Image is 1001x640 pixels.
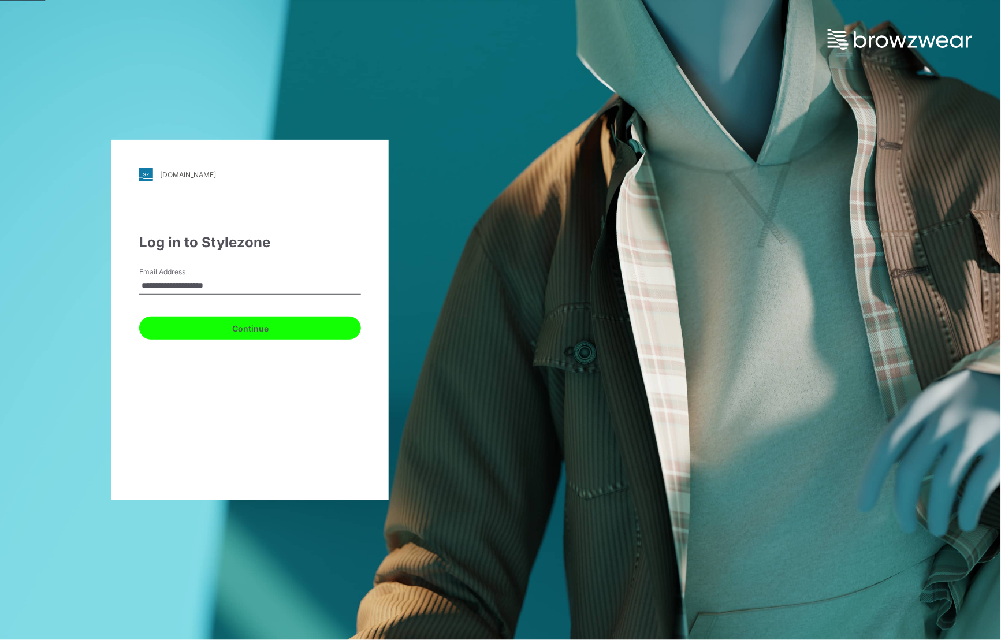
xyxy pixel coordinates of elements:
div: Log in to Stylezone [139,232,361,253]
button: Continue [139,317,361,340]
a: [DOMAIN_NAME] [139,168,361,181]
label: Email Address [139,267,220,277]
div: [DOMAIN_NAME] [160,170,216,179]
img: browzwear-logo.73288ffb.svg [828,29,972,50]
img: svg+xml;base64,PHN2ZyB3aWR0aD0iMjgiIGhlaWdodD0iMjgiIHZpZXdCb3g9IjAgMCAyOCAyOCIgZmlsbD0ibm9uZSIgeG... [139,168,153,181]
